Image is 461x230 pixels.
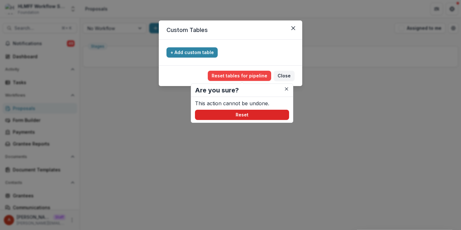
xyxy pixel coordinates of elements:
[288,23,298,33] button: Close
[274,71,295,81] button: Close
[166,47,218,58] button: + Add custom table
[195,86,289,94] h2: Are you sure?
[195,110,289,120] button: Reset
[159,20,302,40] header: Custom Tables
[208,71,271,81] button: Reset tables for pipeline
[283,85,290,93] button: Close
[195,99,289,107] p: This action cannot be undone.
